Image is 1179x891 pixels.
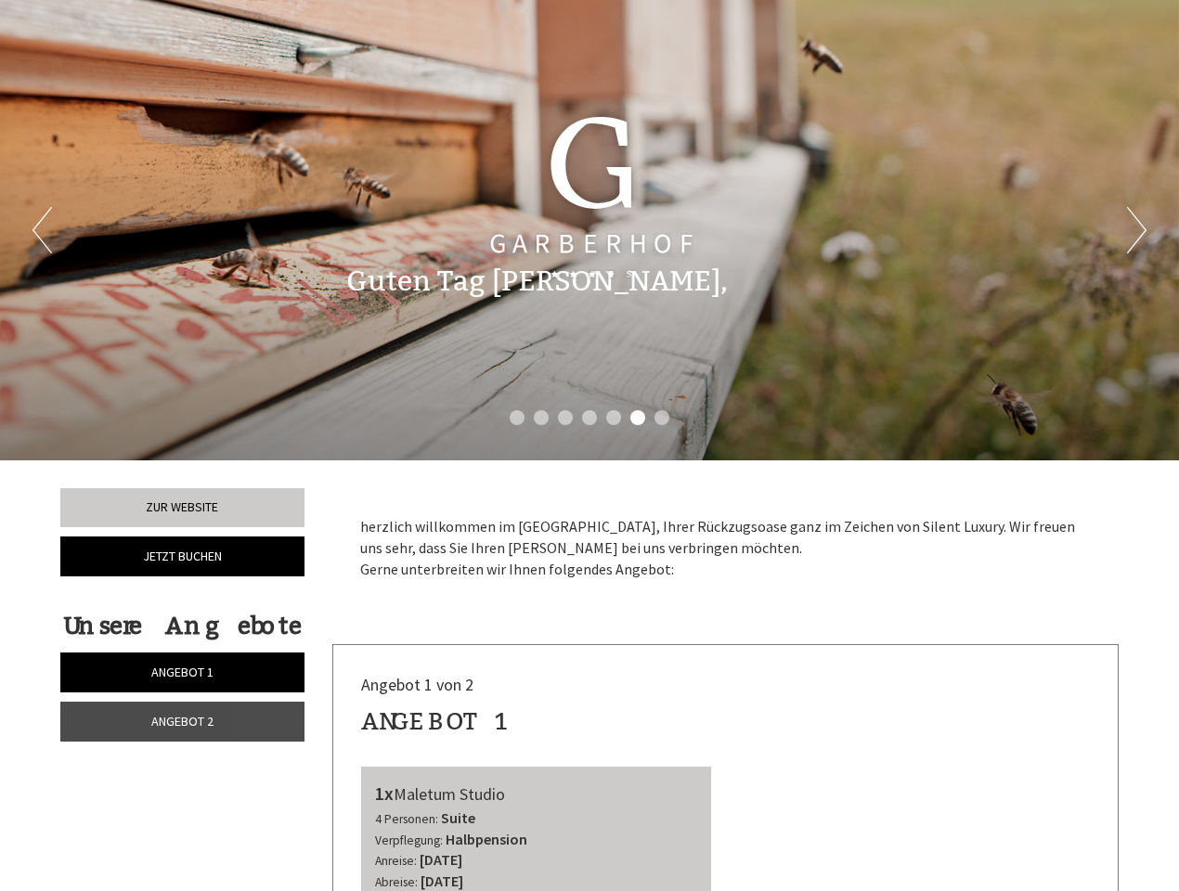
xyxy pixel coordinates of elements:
[60,536,304,576] a: Jetzt buchen
[375,853,417,869] small: Anreise:
[446,830,527,848] b: Halbpension
[151,664,214,680] span: Angebot 1
[441,808,475,827] b: Suite
[421,872,463,890] b: [DATE]
[375,811,438,827] small: 4 Personen:
[420,850,462,869] b: [DATE]
[361,674,473,695] span: Angebot 1 von 2
[375,781,394,805] b: 1x
[151,713,214,730] span: Angebot 2
[346,266,728,297] h1: Guten Tag [PERSON_NAME],
[375,781,698,807] div: Maletum Studio
[60,488,304,527] a: Zur Website
[32,207,52,253] button: Previous
[361,704,511,739] div: Angebot 1
[1127,207,1147,253] button: Next
[60,609,304,643] div: Unsere Angebote
[375,833,443,848] small: Verpflegung:
[360,516,1092,580] p: herzlich willkommen im [GEOGRAPHIC_DATA], Ihrer Rückzugsoase ganz im Zeichen von Silent Luxury. W...
[375,874,418,890] small: Abreise:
